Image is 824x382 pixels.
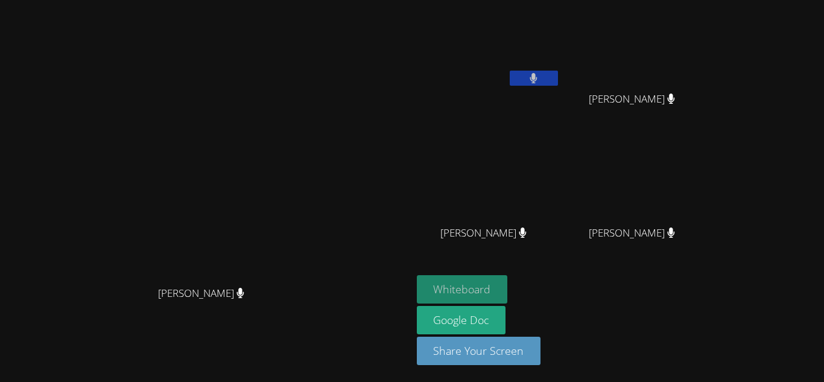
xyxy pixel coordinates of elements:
[589,224,675,242] span: [PERSON_NAME]
[417,306,506,334] a: Google Doc
[417,337,541,365] button: Share Your Screen
[417,275,508,304] button: Whiteboard
[158,285,244,302] span: [PERSON_NAME]
[440,224,527,242] span: [PERSON_NAME]
[589,91,675,108] span: [PERSON_NAME]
